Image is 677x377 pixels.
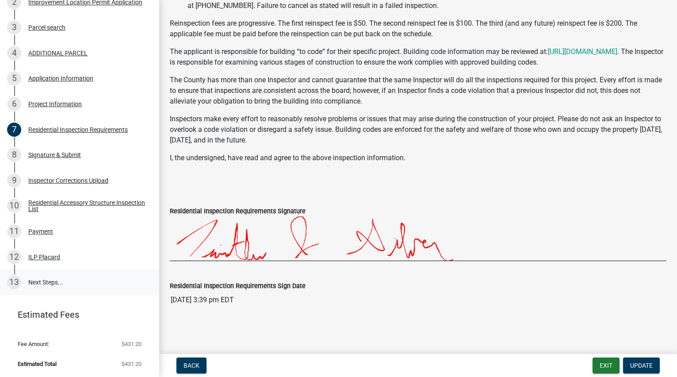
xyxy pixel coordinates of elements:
span: Fee Amount: [18,341,49,347]
div: ADDITIONAL PARCEL [28,50,88,56]
span: Update [630,362,653,369]
div: Parcel search [28,24,65,31]
p: The County has more than one Inspector and cannot guarantee that the same Inspector will do all t... [170,75,666,107]
div: 5 [7,71,21,85]
div: 3 [7,20,21,35]
button: Back [176,358,207,373]
button: Exit [593,358,620,373]
div: 6 [7,97,21,111]
img: 17kgvm7NE9cAAAAASUVORK5CYII= [170,216,496,261]
span: Back [184,362,199,369]
div: Project Information [28,101,82,107]
p: Reinspection fees are progressive. The first reinspect fee is $50. The second reinspect fee is $1... [170,18,666,39]
a: Estimated Fees [7,306,145,323]
div: 4 [7,46,21,60]
label: Residential Inspection Requirements Sign Date [170,283,306,289]
span: $431.20 [122,361,142,367]
a: [URL][DOMAIN_NAME] [548,47,617,56]
p: I, the undersigned, have read and agree to the above inspection information. [170,153,666,163]
div: 9 [7,173,21,188]
span: $431.20 [122,341,142,347]
div: Signature & Submit [28,152,81,158]
div: 10 [7,199,21,213]
div: Application Information [28,75,93,81]
div: Residential Inspection Requirements [28,127,128,133]
div: ILP Placard [28,254,60,260]
p: Inspectors make every effort to reasonably resolve problems or issues that may arise during the c... [170,114,666,146]
p: The applicant is responsible for building “to code” for their specific project. Building code inf... [170,46,666,68]
button: Update [623,358,660,373]
div: Residential Accessory Structure Inspection List [28,200,145,212]
div: 13 [7,275,21,289]
div: 11 [7,224,21,239]
label: Residential Inspection Requirements Signature [170,208,306,215]
div: 7 [7,123,21,137]
div: Inspector Corrections Upload [28,177,108,184]
div: Payment [28,228,53,235]
div: 12 [7,250,21,264]
div: 8 [7,148,21,162]
span: Estimated Total [18,361,57,367]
